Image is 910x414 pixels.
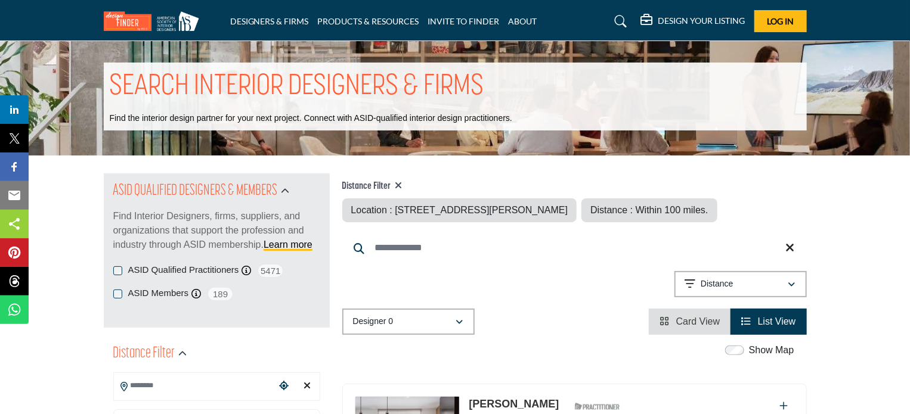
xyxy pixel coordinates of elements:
li: List View [731,309,806,335]
a: ABOUT [509,16,537,26]
input: ASID Members checkbox [113,290,122,298]
h2: Distance Filter [113,343,175,365]
a: Learn more [264,239,312,250]
h1: SEARCH INTERIOR DESIGNERS & FIRMS [110,69,484,105]
span: Log In [767,16,794,26]
p: Designer 0 [353,316,394,328]
a: PRODUCTS & RESOURCES [318,16,419,26]
h4: Distance Filter [342,180,717,192]
button: Distance [674,271,807,297]
a: Search [603,12,634,31]
p: Linda Sullivan [469,396,559,412]
input: Search Location [114,374,275,397]
span: List View [758,316,796,326]
label: ASID Members [128,287,189,300]
a: Add To List [780,401,788,411]
span: 5471 [257,263,284,278]
img: Site Logo [104,11,205,31]
p: Find the interior design partner for your next project. Connect with ASID-qualified interior desi... [110,113,512,124]
h2: ASID QUALIFIED DESIGNERS & MEMBERS [113,180,278,202]
label: ASID Qualified Practitioners [128,263,239,277]
li: Card View [649,309,731,335]
h5: DESIGN YOUR LISTING [658,15,745,26]
span: 189 [207,287,234,301]
a: View Card [660,316,720,326]
input: ASID Qualified Practitioners checkbox [113,266,122,275]
div: Choose your current location [275,373,293,399]
a: View List [741,316,796,326]
div: Clear search location [299,373,317,399]
a: DESIGNERS & FIRMS [230,16,309,26]
a: INVITE TO FINDER [428,16,500,26]
a: [PERSON_NAME] [469,398,559,410]
input: Search Keyword [342,234,807,262]
span: Location : [STREET_ADDRESS][PERSON_NAME] [351,205,568,215]
button: Log In [754,10,807,32]
p: Distance [701,278,733,290]
span: Distance : Within 100 miles. [590,205,708,215]
span: Card View [676,316,720,326]
div: DESIGN YOUR LISTING [641,14,745,29]
label: Show Map [749,343,794,357]
button: Designer 0 [342,309,475,335]
p: Find Interior Designers, firms, suppliers, and organizations that support the profession and indu... [113,209,320,252]
img: ASID Qualified Practitioners Badge Icon [570,399,624,414]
